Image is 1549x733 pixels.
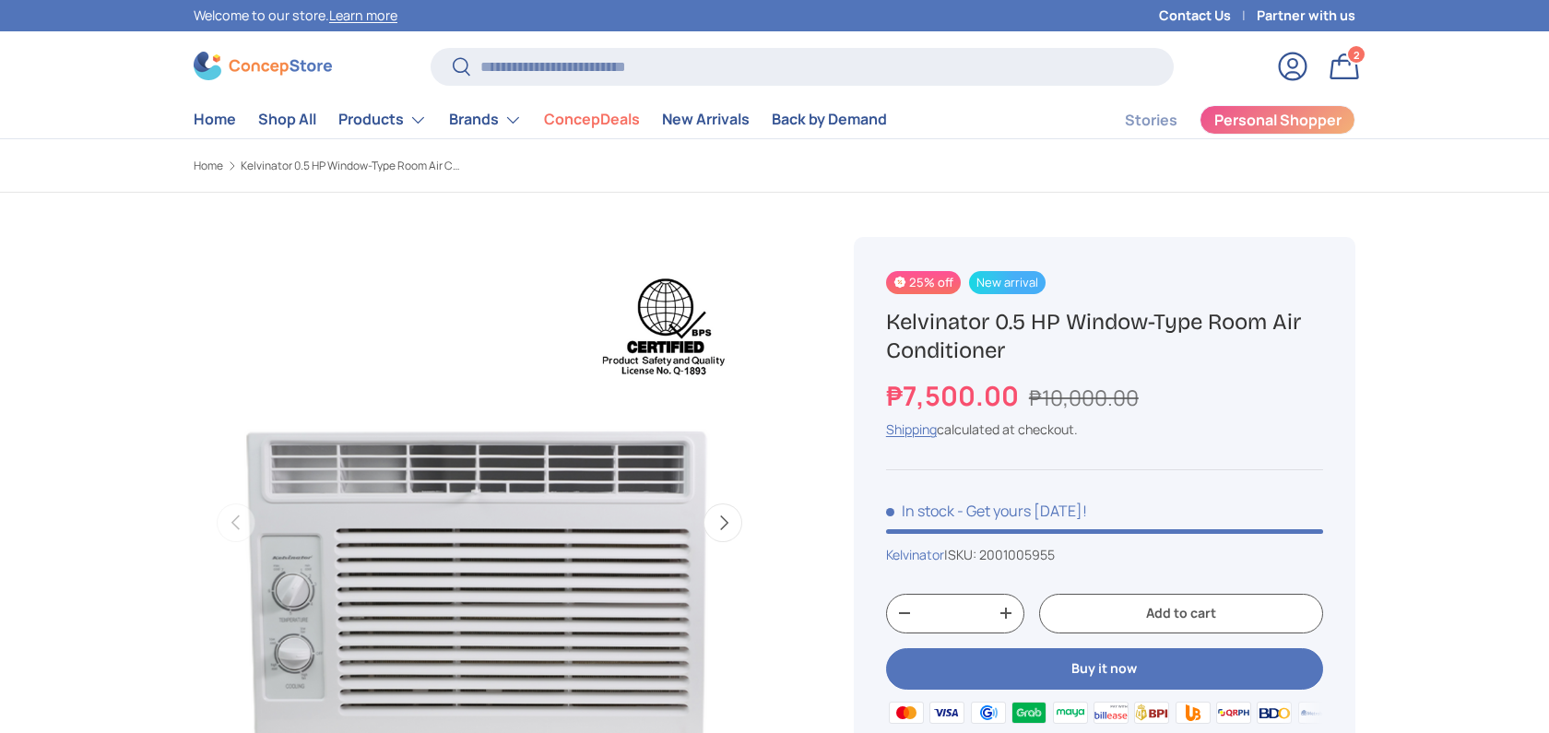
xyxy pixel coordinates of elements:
[886,271,961,294] span: 25% off
[1214,112,1342,127] span: Personal Shopper
[438,101,533,138] summary: Brands
[1029,383,1139,412] s: ₱10,000.00
[957,501,1087,521] p: - Get yours [DATE]!
[1049,699,1090,727] img: maya
[1254,699,1295,727] img: bdo
[194,101,887,138] nav: Primary
[194,160,223,171] a: Home
[1257,6,1355,26] a: Partner with us
[1159,6,1257,26] a: Contact Us
[886,420,937,438] a: Shipping
[449,101,522,138] a: Brands
[1009,699,1049,727] img: grabpay
[194,158,810,174] nav: Breadcrumbs
[886,308,1323,365] h1: Kelvinator 0.5 HP Window-Type Room Air Conditioner
[944,546,1055,563] span: |
[662,101,750,137] a: New Arrivals
[1131,699,1172,727] img: bpi
[1039,594,1323,633] button: Add to cart
[1172,699,1212,727] img: ubp
[1081,101,1355,138] nav: Secondary
[1295,699,1336,727] img: metrobank
[968,699,1009,727] img: gcash
[194,6,397,26] p: Welcome to our store.
[194,101,236,137] a: Home
[886,546,944,563] a: Kelvinator
[886,377,1023,414] strong: ₱7,500.00
[338,101,427,138] a: Products
[194,52,332,80] img: ConcepStore
[258,101,316,137] a: Shop All
[886,648,1323,690] button: Buy it now
[979,546,1055,563] span: 2001005955
[948,546,976,563] span: SKU:
[927,699,967,727] img: visa
[1091,699,1131,727] img: billease
[886,420,1323,439] div: calculated at checkout.
[772,101,887,137] a: Back by Demand
[886,501,954,521] span: In stock
[1125,102,1177,138] a: Stories
[886,699,927,727] img: master
[241,160,462,171] a: Kelvinator 0.5 HP Window-Type Room Air Conditioner
[544,101,640,137] a: ConcepDeals
[1354,47,1360,61] span: 2
[329,6,397,24] a: Learn more
[327,101,438,138] summary: Products
[1213,699,1254,727] img: qrph
[1200,105,1355,135] a: Personal Shopper
[969,271,1046,294] span: New arrival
